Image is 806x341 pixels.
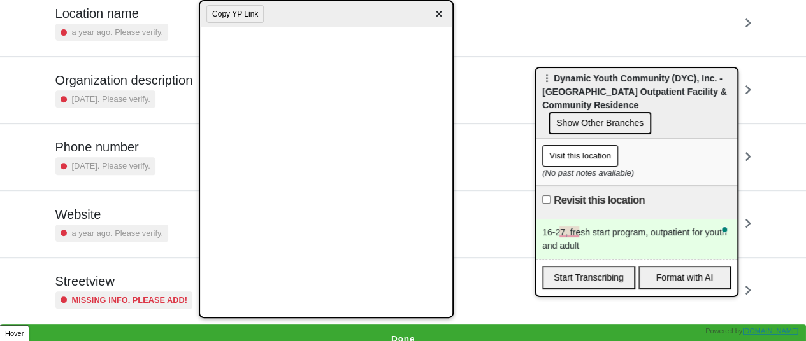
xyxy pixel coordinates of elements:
[742,327,798,335] a: [DOMAIN_NAME]
[72,227,163,239] small: a year ago. Please verify.
[55,73,193,88] h5: Organization description
[542,266,635,289] button: Start Transcribing
[431,6,446,23] span: ×
[55,139,155,155] h5: Phone number
[542,145,618,167] button: Visit this location
[72,294,188,306] small: Missing info. Please add!
[55,207,168,222] h5: Website
[554,193,645,208] label: Revisit this location
[705,326,798,337] div: Powered by
[542,168,634,177] i: (No past notes available)
[549,112,651,134] button: Show Other Branches
[55,6,168,21] h5: Location name
[536,219,737,259] div: To enrich screen reader interactions, please activate Accessibility in Grammarly extension settings
[72,93,150,105] small: [DATE]. Please verify.
[638,266,731,289] button: Format with AI
[206,5,264,23] button: Copy YP Link
[72,26,163,38] small: a year ago. Please verify.
[542,73,727,110] span: ⋮ Dynamic Youth Community (DYC), Inc. - [GEOGRAPHIC_DATA] Outpatient Facility & Community Residence
[55,274,193,289] h5: Streetview
[72,160,150,172] small: [DATE]. Please verify.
